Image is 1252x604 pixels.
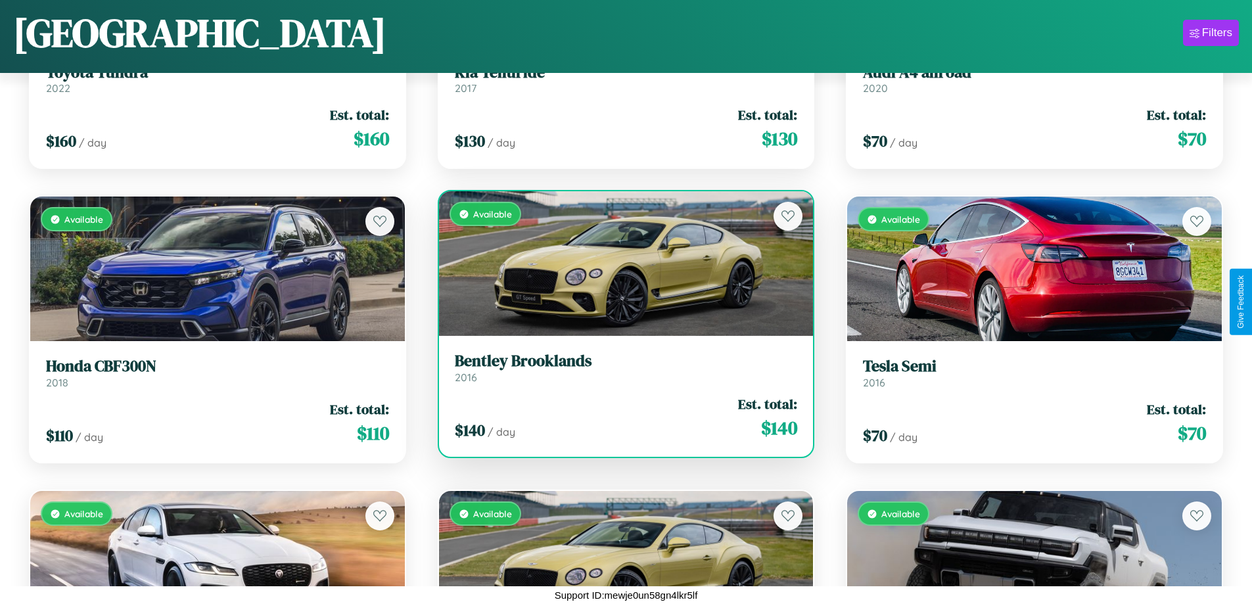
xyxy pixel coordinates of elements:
[890,136,917,149] span: / day
[455,419,485,441] span: $ 140
[46,425,73,446] span: $ 110
[64,214,103,225] span: Available
[738,394,797,413] span: Est. total:
[863,81,888,95] span: 2020
[881,214,920,225] span: Available
[455,63,798,95] a: Kia Telluride2017
[762,126,797,152] span: $ 130
[64,508,103,519] span: Available
[488,136,515,149] span: / day
[46,63,389,95] a: Toyota Tundra2022
[761,415,797,441] span: $ 140
[1202,26,1232,39] div: Filters
[455,81,476,95] span: 2017
[473,208,512,220] span: Available
[1178,126,1206,152] span: $ 70
[46,357,389,376] h3: Honda CBF300N
[488,425,515,438] span: / day
[555,586,698,604] p: Support ID: mewje0un58gn4lkr5lf
[1147,105,1206,124] span: Est. total:
[863,130,887,152] span: $ 70
[46,376,68,389] span: 2018
[455,352,798,384] a: Bentley Brooklands2016
[863,357,1206,376] h3: Tesla Semi
[46,81,70,95] span: 2022
[863,357,1206,389] a: Tesla Semi2016
[455,371,477,384] span: 2016
[330,400,389,419] span: Est. total:
[1183,20,1239,46] button: Filters
[330,105,389,124] span: Est. total:
[890,430,917,444] span: / day
[1236,275,1245,329] div: Give Feedback
[738,105,797,124] span: Est. total:
[473,508,512,519] span: Available
[455,130,485,152] span: $ 130
[76,430,103,444] span: / day
[455,352,798,371] h3: Bentley Brooklands
[354,126,389,152] span: $ 160
[863,425,887,446] span: $ 70
[46,130,76,152] span: $ 160
[13,6,386,60] h1: [GEOGRAPHIC_DATA]
[46,357,389,389] a: Honda CBF300N2018
[1147,400,1206,419] span: Est. total:
[1178,420,1206,446] span: $ 70
[881,508,920,519] span: Available
[863,63,1206,95] a: Audi A4 allroad2020
[79,136,106,149] span: / day
[357,420,389,446] span: $ 110
[863,376,885,389] span: 2016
